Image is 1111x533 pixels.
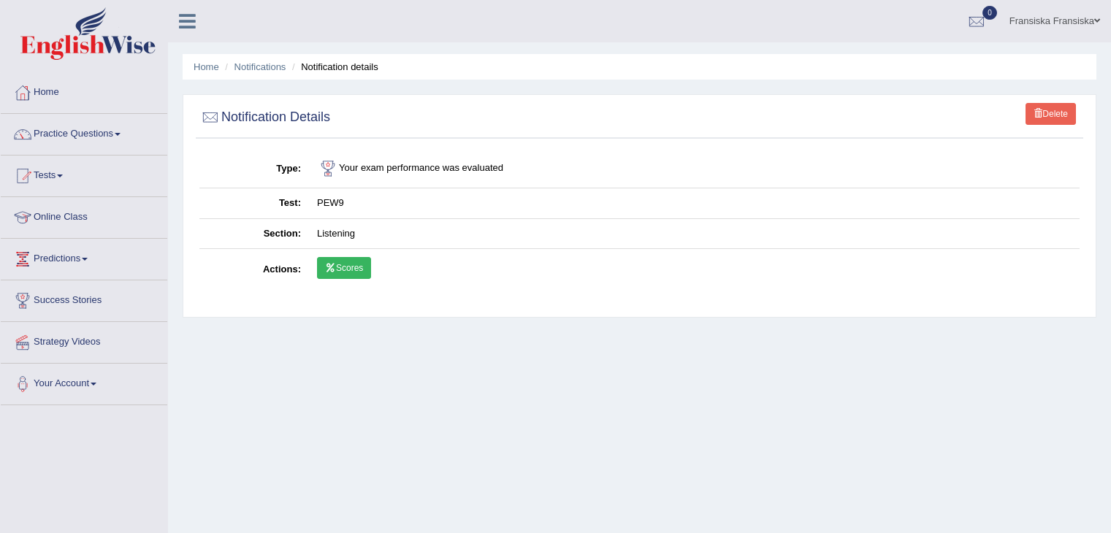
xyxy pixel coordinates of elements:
[1,197,167,234] a: Online Class
[309,150,1080,188] td: Your exam performance was evaluated
[199,188,309,219] th: Test
[1,280,167,317] a: Success Stories
[194,61,219,72] a: Home
[309,188,1080,219] td: PEW9
[199,107,330,129] h2: Notification Details
[1,322,167,358] a: Strategy Videos
[1026,103,1076,125] a: Delete
[1,156,167,192] a: Tests
[199,249,309,291] th: Actions
[317,257,371,279] a: Scores
[199,218,309,249] th: Section
[982,6,997,20] span: 0
[1,72,167,109] a: Home
[234,61,286,72] a: Notifications
[289,60,378,74] li: Notification details
[309,218,1080,249] td: Listening
[1,114,167,150] a: Practice Questions
[1,364,167,400] a: Your Account
[199,150,309,188] th: Type
[1,239,167,275] a: Predictions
